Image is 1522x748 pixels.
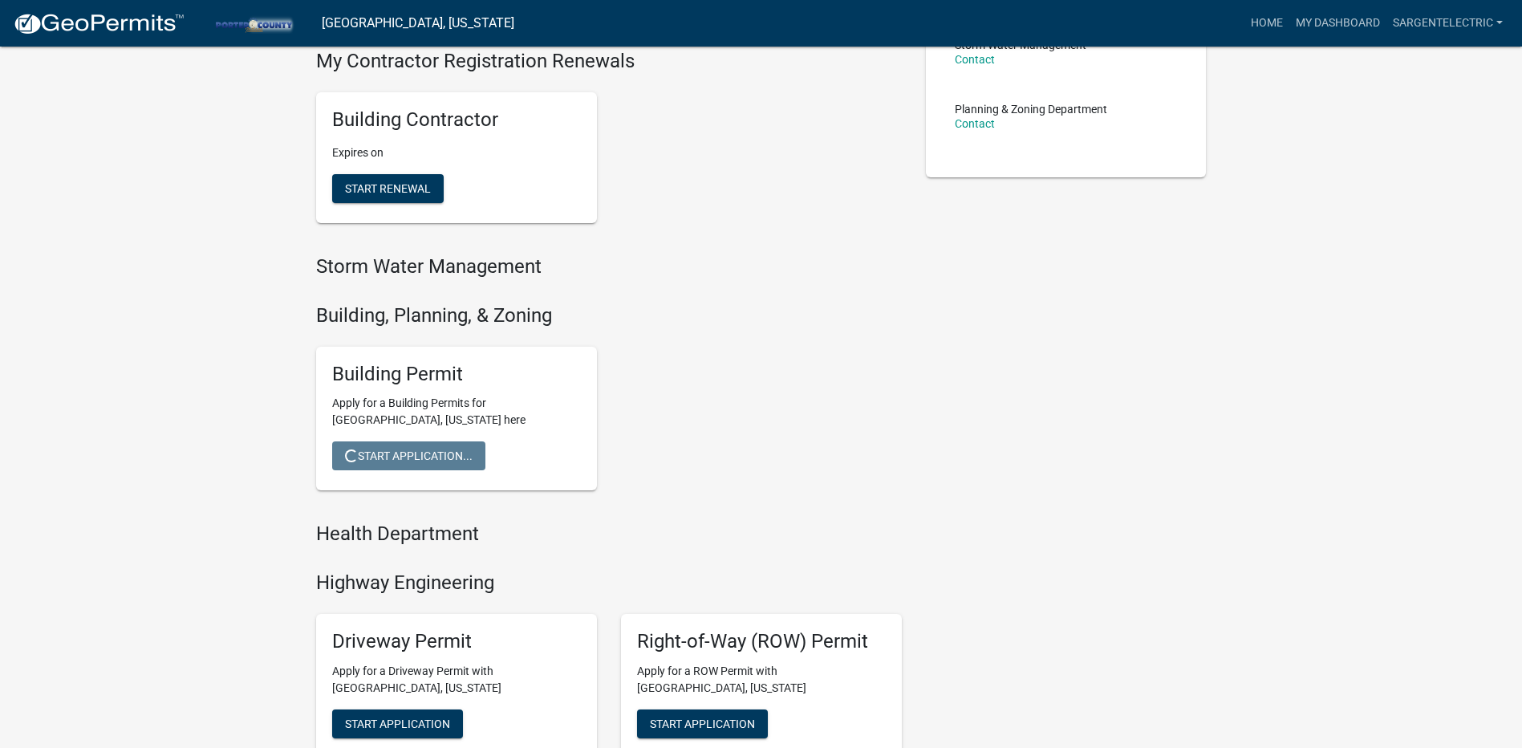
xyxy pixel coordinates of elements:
[316,304,902,327] h4: Building, Planning, & Zoning
[322,10,514,37] a: [GEOGRAPHIC_DATA], [US_STATE]
[955,117,995,130] a: Contact
[332,144,581,161] p: Expires on
[345,449,473,462] span: Start Application...
[197,12,309,34] img: Porter County, Indiana
[955,104,1107,115] p: Planning & Zoning Department
[316,50,902,73] h4: My Contractor Registration Renewals
[332,174,444,203] button: Start Renewal
[345,182,431,195] span: Start Renewal
[316,50,902,236] wm-registration-list-section: My Contractor Registration Renewals
[332,441,485,470] button: Start Application...
[955,39,1086,51] p: Storm Water Management
[332,363,581,386] h5: Building Permit
[316,571,902,595] h4: Highway Engineering
[345,717,450,730] span: Start Application
[1386,8,1509,39] a: SargentElectric
[332,630,581,653] h5: Driveway Permit
[316,522,902,546] h4: Health Department
[332,395,581,429] p: Apply for a Building Permits for [GEOGRAPHIC_DATA], [US_STATE] here
[332,663,581,697] p: Apply for a Driveway Permit with [GEOGRAPHIC_DATA], [US_STATE]
[650,717,755,730] span: Start Application
[316,255,902,278] h4: Storm Water Management
[637,630,886,653] h5: Right-of-Way (ROW) Permit
[637,709,768,738] button: Start Application
[637,663,886,697] p: Apply for a ROW Permit with [GEOGRAPHIC_DATA], [US_STATE]
[1289,8,1386,39] a: My Dashboard
[955,53,995,66] a: Contact
[1244,8,1289,39] a: Home
[332,108,581,132] h5: Building Contractor
[332,709,463,738] button: Start Application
